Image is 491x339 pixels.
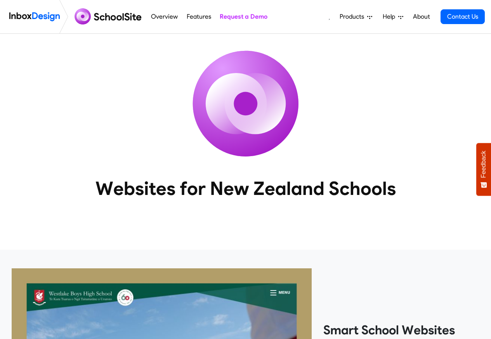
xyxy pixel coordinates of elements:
[411,9,432,24] a: About
[176,34,316,174] img: icon_schoolsite.svg
[323,322,479,338] heading: Smart School Websites
[184,9,213,24] a: Features
[61,177,430,200] heading: Websites for New Zealand Schools
[480,151,487,178] span: Feedback
[476,143,491,196] button: Feedback - Show survey
[380,9,406,24] a: Help
[383,12,398,21] span: Help
[340,12,367,21] span: Products
[149,9,180,24] a: Overview
[71,7,147,26] img: schoolsite logo
[441,9,485,24] a: Contact Us
[217,9,269,24] a: Request a Demo
[337,9,375,24] a: Products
